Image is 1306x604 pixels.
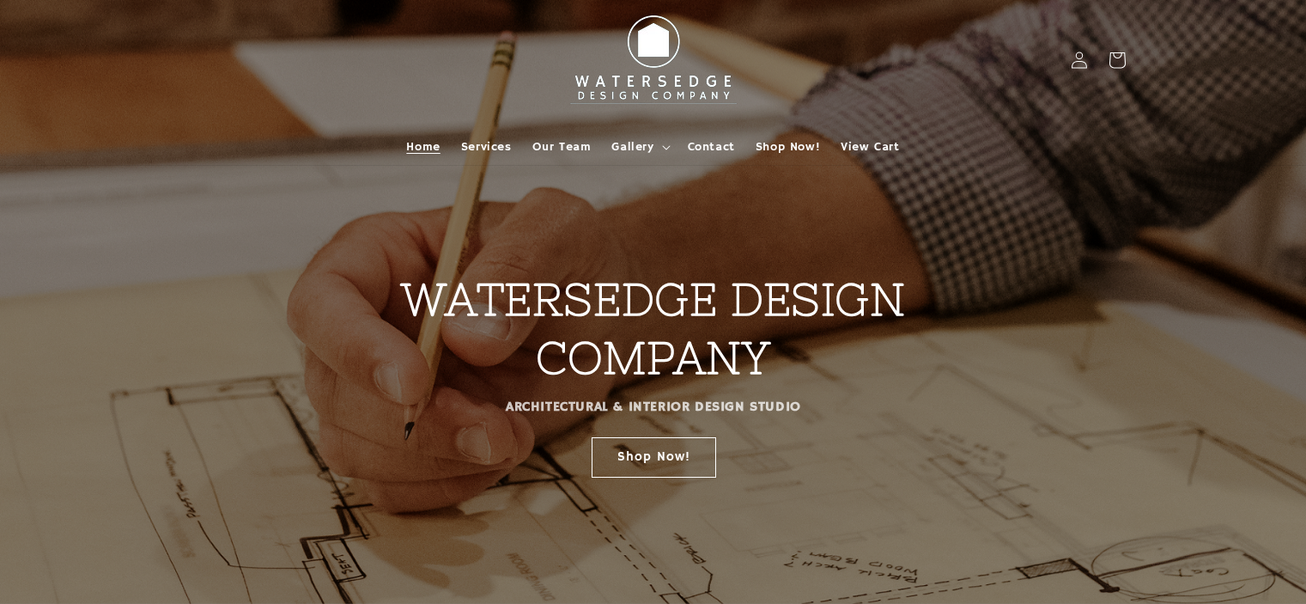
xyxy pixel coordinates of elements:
strong: WATERSEDGE DESIGN COMPANY [401,274,905,383]
a: Shop Now! [745,129,830,165]
span: Services [461,139,512,155]
a: Our Team [522,129,602,165]
span: Contact [688,139,735,155]
strong: ARCHITECTURAL & INTERIOR DESIGN STUDIO [506,399,801,416]
span: Gallery [611,139,653,155]
a: Home [396,129,450,165]
span: Shop Now! [756,139,820,155]
span: View Cart [841,139,899,155]
summary: Gallery [601,129,677,165]
a: Services [451,129,522,165]
a: Contact [677,129,745,165]
a: Shop Now! [591,436,715,477]
span: Our Team [532,139,592,155]
img: Watersedge Design Co [559,7,748,113]
a: View Cart [830,129,909,165]
span: Home [406,139,440,155]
